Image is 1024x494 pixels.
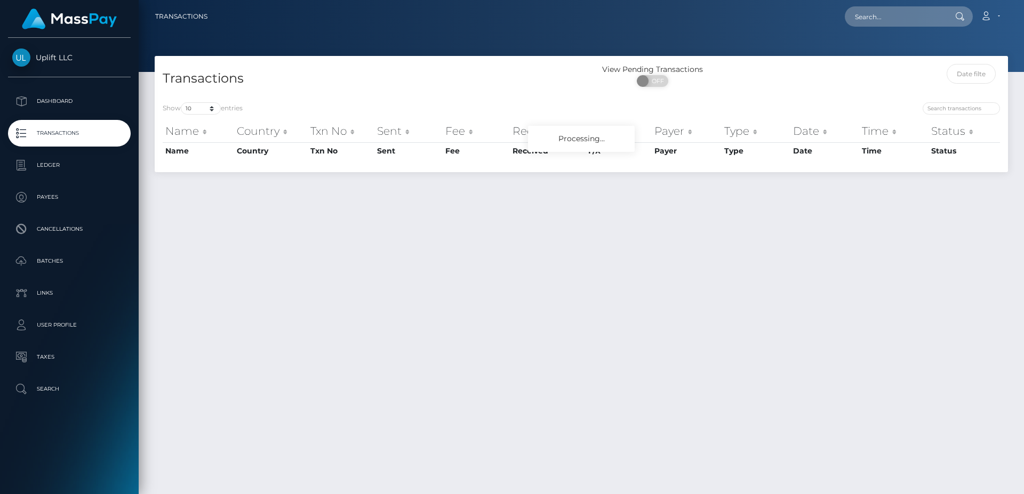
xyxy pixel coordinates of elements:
a: Ledger [8,152,131,179]
span: Uplift LLC [8,53,131,62]
select: Showentries [181,102,221,115]
span: OFF [643,75,669,87]
th: Received [510,142,586,159]
th: Sent [374,142,443,159]
h4: Transactions [163,69,573,88]
p: User Profile [12,317,126,333]
p: Ledger [12,157,126,173]
th: Received [510,120,586,142]
input: Date filter [947,64,996,84]
a: Taxes [8,344,131,370]
th: Fee [443,142,510,159]
th: Country [234,120,308,142]
label: Show entries [163,102,243,115]
a: Cancellations [8,216,131,242]
th: Type [722,120,790,142]
input: Search transactions [923,102,1000,115]
p: Cancellations [12,221,126,237]
p: Links [12,285,126,301]
th: Txn No [308,120,374,142]
p: Search [12,381,126,397]
p: Taxes [12,349,126,365]
th: Payer [652,142,722,159]
th: Type [722,142,790,159]
th: Country [234,142,308,159]
input: Search... [845,6,945,27]
a: Transactions [8,120,131,147]
th: Date [790,120,859,142]
img: Uplift LLC [12,48,30,67]
th: Time [859,120,929,142]
p: Batches [12,253,126,269]
th: Time [859,142,929,159]
th: F/X [586,120,652,142]
a: Payees [8,184,131,210]
div: Processing... [528,126,635,152]
th: Name [163,120,234,142]
th: Name [163,142,234,159]
img: MassPay Logo [22,9,117,29]
p: Payees [12,189,126,205]
th: Status [929,142,1000,159]
th: Date [790,142,859,159]
th: Status [929,120,1000,142]
p: Transactions [12,125,126,141]
th: Fee [443,120,510,142]
a: Transactions [155,5,207,28]
th: Txn No [308,142,374,159]
a: Batches [8,248,131,274]
div: View Pending Transactions [581,64,724,75]
a: Dashboard [8,88,131,115]
a: Search [8,376,131,402]
th: Payer [652,120,722,142]
th: Sent [374,120,443,142]
a: Links [8,280,131,306]
a: User Profile [8,312,131,338]
p: Dashboard [12,93,126,109]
